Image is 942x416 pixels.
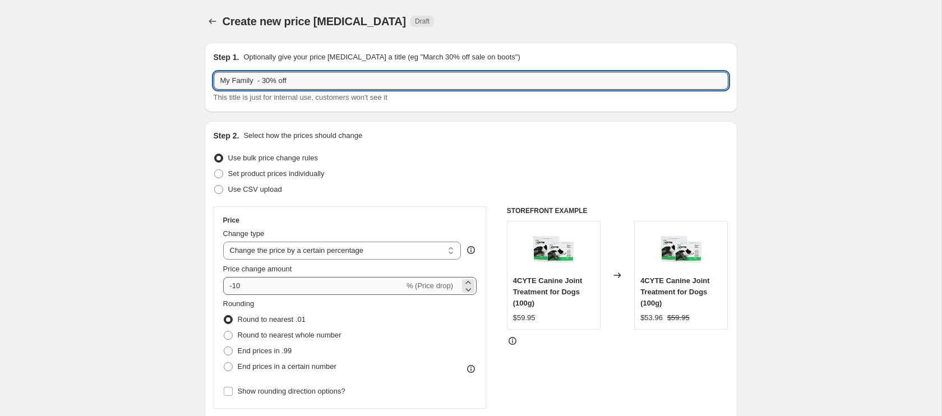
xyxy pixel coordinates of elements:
span: Price change amount [223,265,292,273]
h6: STOREFRONT EXAMPLE [507,206,728,215]
span: Use CSV upload [228,185,282,193]
img: 4Cyte-Canine-Group-web_80x.jpg [531,227,576,272]
img: 4Cyte-Canine-Group-web_80x.jpg [659,227,704,272]
span: End prices in .99 [238,346,292,355]
span: This title is just for internal use, customers won't see it [214,93,387,101]
span: Create new price [MEDICAL_DATA] [223,15,407,27]
span: Draft [415,17,430,26]
strike: $59.95 [667,312,690,323]
span: 4CYTE Canine Joint Treatment for Dogs (100g) [513,276,583,307]
p: Optionally give your price [MEDICAL_DATA] a title (eg "March 30% off sale on boots") [243,52,520,63]
span: End prices in a certain number [238,362,336,371]
span: % (Price drop) [407,281,453,290]
div: $53.96 [640,312,663,323]
input: -15 [223,277,404,295]
span: Show rounding direction options? [238,387,345,395]
div: help [465,244,477,256]
h2: Step 1. [214,52,239,63]
div: $59.95 [513,312,535,323]
span: Use bulk price change rules [228,154,318,162]
button: Price change jobs [205,13,220,29]
h2: Step 2. [214,130,239,141]
span: Rounding [223,299,255,308]
span: Change type [223,229,265,238]
span: Set product prices individually [228,169,325,178]
h3: Price [223,216,239,225]
span: Round to nearest .01 [238,315,306,323]
input: 30% off holiday sale [214,72,728,90]
p: Select how the prices should change [243,130,362,141]
span: Round to nearest whole number [238,331,341,339]
span: 4CYTE Canine Joint Treatment for Dogs (100g) [640,276,710,307]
